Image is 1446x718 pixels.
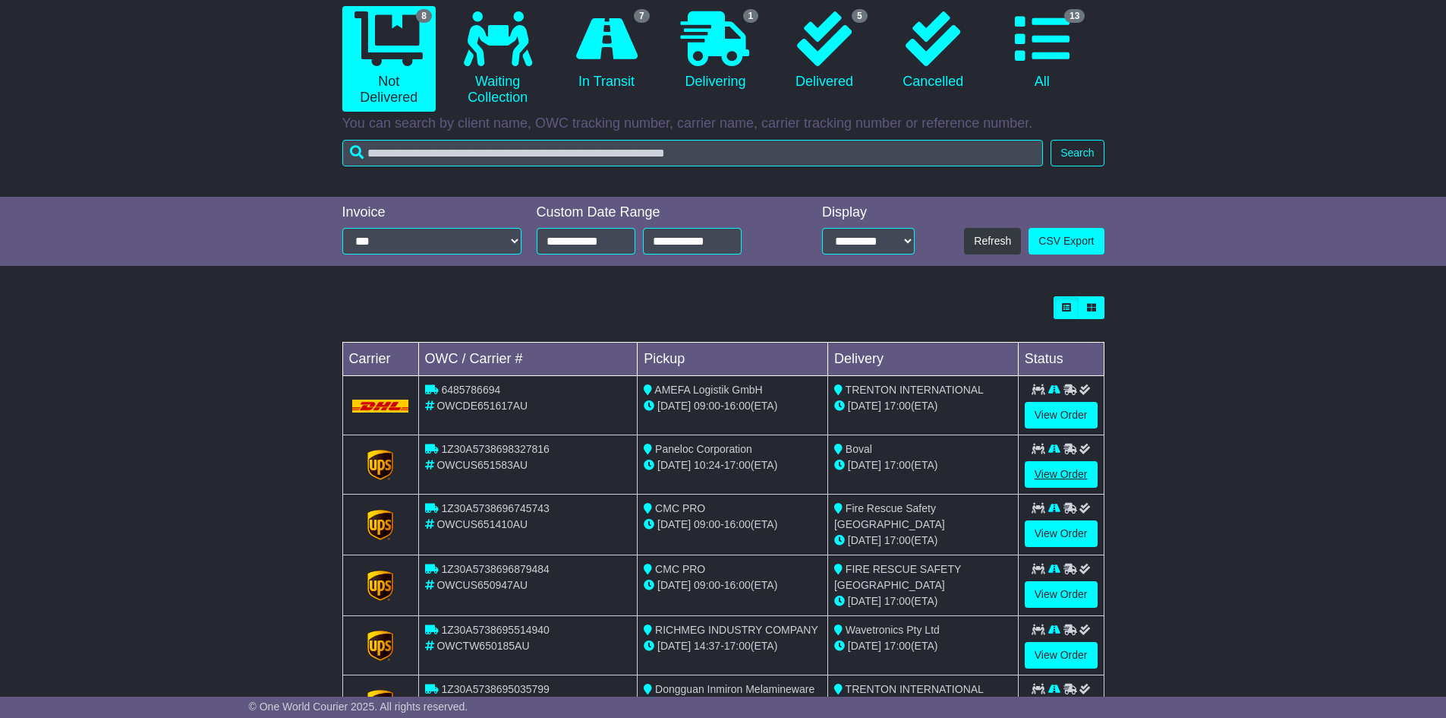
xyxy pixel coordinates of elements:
span: TRENTON INTERNATIONAL [846,683,984,695]
a: CSV Export [1029,228,1104,255]
a: 7 In Transit [559,6,653,96]
span: [DATE] [848,640,881,652]
span: Wavetronics Pty Ltd [846,624,940,636]
span: 8 [416,9,432,23]
img: GetCarrierServiceLogo [367,571,393,601]
span: 1Z30A5738698327816 [441,443,549,455]
button: Refresh [964,228,1021,255]
td: OWC / Carrier # [418,343,638,376]
span: Paneloc Corporation [655,443,752,455]
div: - (ETA) [644,517,821,533]
span: 16:00 [724,518,751,530]
span: 17:00 [724,459,751,471]
span: 17:00 [884,459,911,471]
span: 5 [852,9,868,23]
span: RICHMEG INDUSTRY COMPANY [655,624,818,636]
a: 1 Delivering [669,6,762,96]
span: OWCUS651410AU [436,518,528,530]
span: 16:00 [724,579,751,591]
span: 17:00 [884,640,911,652]
div: - (ETA) [644,577,821,593]
a: View Order [1025,461,1098,488]
span: 1 [743,9,759,23]
span: 1Z30A5738695514940 [441,624,549,636]
div: (ETA) [834,638,1012,654]
span: [DATE] [848,534,881,546]
div: Display [822,204,915,221]
span: 09:00 [694,518,720,530]
img: DHL.png [352,400,409,412]
a: View Order [1025,402,1098,429]
span: 17:00 [724,640,751,652]
span: 1Z30A5738696879484 [441,563,549,575]
span: 09:00 [694,400,720,412]
span: 09:00 [694,579,720,591]
img: GetCarrierServiceLogo [367,510,393,540]
a: View Order [1025,642,1098,669]
a: 13 All [995,6,1088,96]
span: 17:00 [884,595,911,607]
span: 1Z30A5738696745743 [441,502,549,514]
span: 17:00 [884,400,911,412]
p: You can search by client name, OWC tracking number, carrier name, carrier tracking number or refe... [342,115,1104,132]
div: - (ETA) [644,398,821,414]
span: OWCUS651583AU [436,459,528,471]
td: Carrier [342,343,418,376]
span: FIRE RESCUE SAFETY [GEOGRAPHIC_DATA] [834,563,961,591]
button: Search [1051,140,1104,166]
span: OWCDE651617AU [436,400,528,412]
div: - (ETA) [644,638,821,654]
span: [DATE] [657,400,691,412]
span: 17:00 [884,534,911,546]
span: CMC PRO [655,563,705,575]
span: Fire Rescue Safety [GEOGRAPHIC_DATA] [834,502,945,530]
a: 5 Delivered [777,6,871,96]
span: OWCUS650947AU [436,579,528,591]
a: 8 Not Delivered [342,6,436,112]
span: TRENTON INTERNATIONAL [846,384,984,396]
span: [DATE] [657,640,691,652]
span: 14:37 [694,640,720,652]
span: 16:00 [724,400,751,412]
div: Invoice [342,204,521,221]
span: Boval [846,443,872,455]
div: (ETA) [834,457,1012,473]
span: [DATE] [657,459,691,471]
span: Dongguan Inmiron Melamineware [655,683,814,695]
span: CMC PRO [655,502,705,514]
div: (ETA) [834,593,1012,609]
td: Delivery [827,343,1018,376]
span: [DATE] [657,579,691,591]
img: GetCarrierServiceLogo [367,631,393,661]
span: 6485786694 [441,384,500,396]
div: Custom Date Range [537,204,780,221]
div: - (ETA) [644,457,821,473]
a: Waiting Collection [451,6,544,112]
img: GetCarrierServiceLogo [367,450,393,480]
span: 13 [1064,9,1085,23]
a: Cancelled [887,6,980,96]
span: 1Z30A5738695035799 [441,683,549,695]
td: Status [1018,343,1104,376]
a: View Order [1025,581,1098,608]
span: © One World Courier 2025. All rights reserved. [249,701,468,713]
a: View Order [1025,520,1098,547]
td: Pickup [638,343,828,376]
span: 10:24 [694,459,720,471]
div: (ETA) [834,533,1012,549]
span: AMEFA Logistik GmbH [654,384,762,396]
span: OWCTW650185AU [436,640,529,652]
div: (ETA) [834,398,1012,414]
span: [DATE] [848,459,881,471]
span: 7 [634,9,650,23]
span: [DATE] [848,595,881,607]
span: [DATE] [848,400,881,412]
span: [DATE] [657,518,691,530]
